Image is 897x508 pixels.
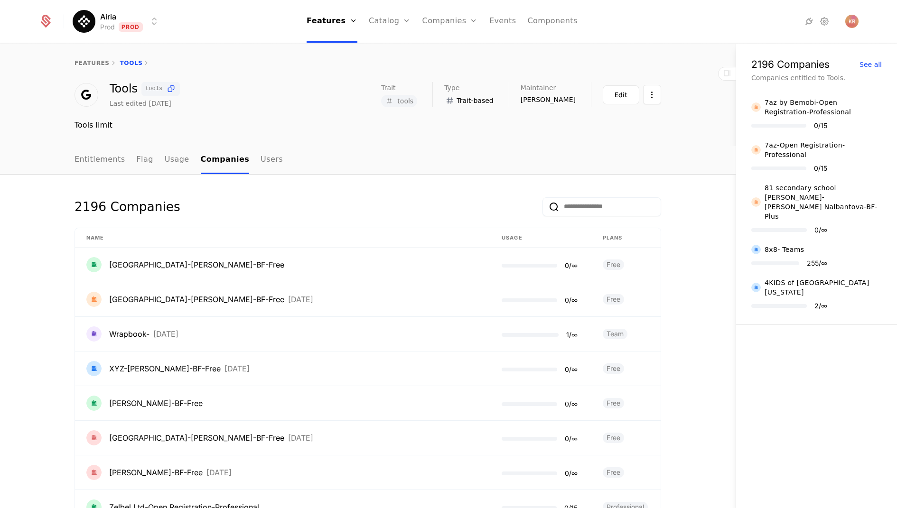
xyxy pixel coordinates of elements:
[444,84,459,91] span: Type
[814,227,827,233] div: 0 / ∞
[75,228,490,248] th: Name
[109,363,221,374] div: XYZ-[PERSON_NAME]-BF-Free
[845,15,859,28] img: Katrina Reddy
[119,22,143,32] span: Prod
[603,259,624,270] span: Free
[751,59,830,69] div: 2196 Companies
[86,361,102,376] img: XYZ-David Miles-BF-Free
[86,257,102,272] img: Western Pines Middle School-Karen Finklestein-BF-Free
[145,86,162,92] span: tools
[565,262,578,269] div: 0 / ∞
[75,120,661,131] div: Tools limit
[109,432,284,443] div: [GEOGRAPHIC_DATA]-[PERSON_NAME]-BF-Free
[110,99,171,108] div: Last edited [DATE]
[804,16,815,27] a: Integrations
[603,363,624,374] span: Free
[75,146,283,174] ul: Choose Sub Page
[751,145,761,155] img: 7az-Open Registration-Professional
[814,303,827,309] div: 2 / ∞
[751,197,761,207] img: 81 secondary school Victor Hugo-Elena Nalbantova-BF-Plus
[153,330,178,338] div: [DATE]
[201,146,250,174] a: Companies
[565,470,578,477] div: 0 / ∞
[615,90,627,100] div: Edit
[814,122,827,129] div: 0 / 15
[109,467,203,478] div: [PERSON_NAME]-BF-Free
[75,146,661,174] nav: Main
[86,292,102,307] img: WESTSIDE HIGH SCHOOL-Andrea DanaheyFeil-BF-Free
[603,329,627,339] span: Team
[521,84,556,91] span: Maintainer
[75,197,180,216] div: 2196 Companies
[109,294,284,305] div: [GEOGRAPHIC_DATA]-[PERSON_NAME]-BF-Free
[565,401,578,407] div: 0 / ∞
[765,98,882,117] div: 7az by Bemobi-Open Registration-Professional
[603,433,624,443] span: Free
[860,61,882,68] div: See all
[109,397,203,409] div: [PERSON_NAME]-BF-Free
[109,328,149,340] div: Wrapbook-
[86,465,102,480] img: Yuman Wang-BF-Free
[288,296,313,303] div: [DATE]
[109,259,284,270] div: [GEOGRAPHIC_DATA]-[PERSON_NAME]-BF-Free
[100,22,115,32] div: Prod
[75,11,160,32] button: Select environment
[86,396,102,411] img: Yaneli Ortiz-BF-Free
[397,98,413,104] span: tools
[643,85,661,104] button: Select action
[603,467,624,478] span: Free
[86,326,102,342] img: Wrapbook-
[224,365,250,372] div: [DATE]
[110,82,180,96] div: Tools
[457,96,494,105] span: Trait-based
[86,430,102,445] img: Yuma Catholic High School-Cheri Meade-BF-Free
[565,297,578,304] div: 0 / ∞
[137,146,153,174] a: Flag
[603,398,624,408] span: Free
[765,183,882,221] div: 81 secondary school [PERSON_NAME]-[PERSON_NAME] Nalbantova-BF-Plus
[288,434,313,442] div: [DATE]
[603,85,639,104] button: Edit
[591,228,661,248] th: Plans
[165,146,189,174] a: Usage
[819,16,830,27] a: Settings
[845,15,859,28] button: Open user button
[261,146,283,174] a: Users
[73,10,95,33] img: Airia
[75,60,110,66] a: features
[765,278,882,297] div: 4KIDS of [GEOGRAPHIC_DATA][US_STATE]
[566,332,578,338] div: 1 / ∞
[765,245,804,254] div: 8x8- Teams
[75,146,125,174] a: Entitlements
[521,95,576,104] span: [PERSON_NAME]
[206,469,232,476] div: [DATE]
[603,294,624,305] span: Free
[751,102,761,112] img: 7az by Bemobi-Open Registration-Professional
[765,140,882,159] div: 7az-Open Registration-Professional
[490,228,591,248] th: Usage
[565,435,578,442] div: 0 / ∞
[751,73,882,83] div: Companies entitled to Tools.
[807,260,827,267] div: 255 / ∞
[751,283,761,292] img: 4KIDS of South Florida
[751,245,761,254] img: 8x8- Teams
[565,366,578,373] div: 0 / ∞
[381,84,395,91] span: Trait
[100,11,116,22] span: Airia
[814,165,827,172] div: 0 / 15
